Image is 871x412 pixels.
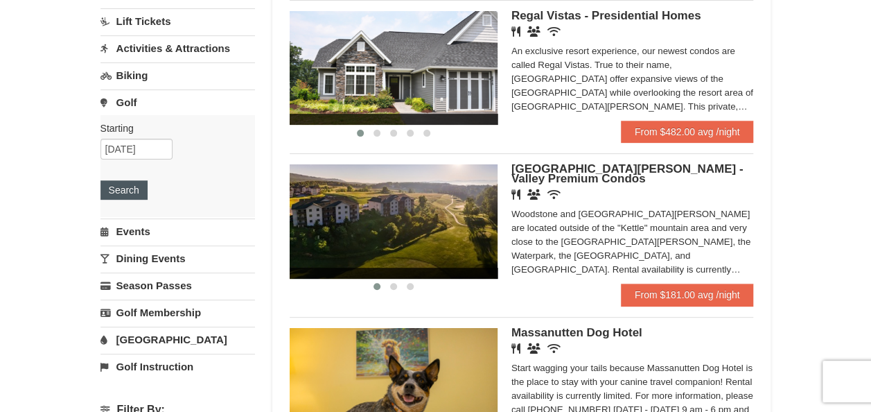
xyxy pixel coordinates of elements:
i: Restaurant [511,26,520,37]
button: Search [100,180,148,200]
a: Biking [100,62,255,88]
div: An exclusive resort experience, our newest condos are called Regal Vistas. True to their name, [G... [511,44,754,114]
i: Banquet Facilities [527,26,540,37]
i: Wireless Internet (free) [547,26,561,37]
a: Season Passes [100,273,255,298]
a: Events [100,218,255,244]
a: Lift Tickets [100,8,255,34]
a: Golf Instruction [100,354,255,379]
i: Banquet Facilities [527,189,540,200]
span: [GEOGRAPHIC_DATA][PERSON_NAME] - Valley Premium Condos [511,162,744,185]
span: Regal Vistas - Presidential Homes [511,9,701,22]
a: Golf [100,89,255,115]
a: Golf Membership [100,300,255,325]
a: Dining Events [100,246,255,271]
div: Woodstone and [GEOGRAPHIC_DATA][PERSON_NAME] are located outside of the "Kettle" mountain area an... [511,207,754,277]
i: Wireless Internet (free) [547,343,561,354]
span: Massanutten Dog Hotel [511,326,642,339]
i: Wireless Internet (free) [547,189,561,200]
a: [GEOGRAPHIC_DATA] [100,327,255,352]
i: Banquet Facilities [527,343,540,354]
i: Restaurant [511,189,520,200]
label: Starting [100,121,245,135]
a: From $181.00 avg /night [621,284,754,306]
a: From $482.00 avg /night [621,121,754,143]
a: Activities & Attractions [100,35,255,61]
i: Restaurant [511,343,520,354]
